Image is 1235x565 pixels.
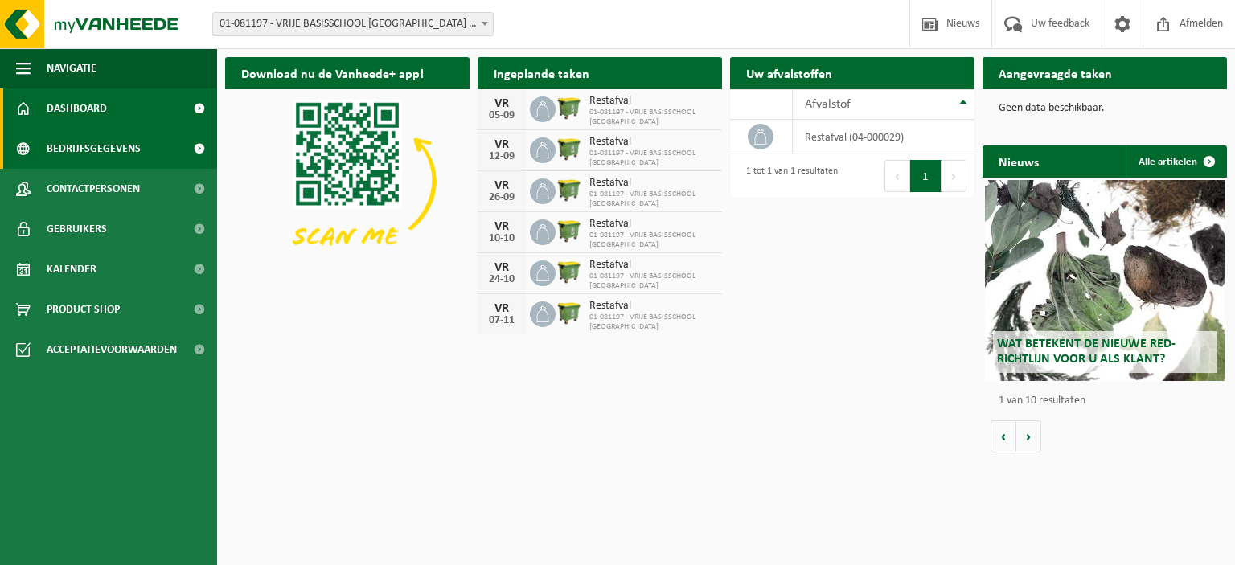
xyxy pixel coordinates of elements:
div: VR [486,179,518,192]
a: Wat betekent de nieuwe RED-richtlijn voor u als klant? [985,180,1225,381]
span: Dashboard [47,88,107,129]
button: Vorige [991,420,1016,452]
img: WB-1100-HPE-GN-50 [556,217,583,244]
img: WB-1100-HPE-GN-50 [556,299,583,326]
span: Restafval [589,95,714,108]
span: Restafval [589,136,714,149]
span: 01-081197 - VRIJE BASISSCHOOL [GEOGRAPHIC_DATA] [589,108,714,127]
img: WB-1100-HPE-GN-50 [556,258,583,285]
span: 01-081197 - VRIJE BASISSCHOOL [GEOGRAPHIC_DATA] [589,272,714,291]
span: Restafval [589,218,714,231]
span: Contactpersonen [47,169,140,209]
span: 01-081197 - VRIJE BASISSCHOOL [GEOGRAPHIC_DATA] [589,231,714,250]
div: 07-11 [486,315,518,326]
span: 01-081197 - VRIJE BASISSCHOOL GROTENBERGE - GROTENBERGE [213,13,493,35]
div: 05-09 [486,110,518,121]
td: restafval (04-000029) [793,120,974,154]
button: Volgende [1016,420,1041,452]
span: Kalender [47,249,96,289]
span: Afvalstof [805,98,851,111]
button: Next [942,160,966,192]
button: 1 [910,160,942,192]
a: Alle artikelen [1126,145,1225,178]
span: 01-081197 - VRIJE BASISSCHOOL GROTENBERGE - GROTENBERGE [212,12,494,36]
div: 10-10 [486,233,518,244]
span: 01-081197 - VRIJE BASISSCHOOL [GEOGRAPHIC_DATA] [589,313,714,332]
h2: Uw afvalstoffen [730,57,848,88]
p: Geen data beschikbaar. [999,103,1211,114]
span: 01-081197 - VRIJE BASISSCHOOL [GEOGRAPHIC_DATA] [589,190,714,209]
p: 1 van 10 resultaten [999,395,1219,407]
h2: Download nu de Vanheede+ app! [225,57,440,88]
div: 24-10 [486,274,518,285]
span: Gebruikers [47,209,107,249]
h2: Aangevraagde taken [983,57,1128,88]
div: VR [486,302,518,315]
span: Acceptatievoorwaarden [47,330,177,370]
div: VR [486,97,518,110]
div: VR [486,138,518,151]
img: WB-1100-HPE-GN-50 [556,176,583,203]
div: 1 tot 1 van 1 resultaten [738,158,838,194]
button: Previous [884,160,910,192]
span: Navigatie [47,48,96,88]
span: Restafval [589,177,714,190]
div: 26-09 [486,192,518,203]
div: VR [486,220,518,233]
span: Bedrijfsgegevens [47,129,141,169]
span: Wat betekent de nieuwe RED-richtlijn voor u als klant? [997,338,1176,366]
span: 01-081197 - VRIJE BASISSCHOOL [GEOGRAPHIC_DATA] [589,149,714,168]
img: WB-1100-HPE-GN-50 [556,94,583,121]
div: 12-09 [486,151,518,162]
span: Product Shop [47,289,120,330]
h2: Nieuws [983,145,1055,177]
img: WB-1100-HPE-GN-50 [556,135,583,162]
span: Restafval [589,300,714,313]
span: Restafval [589,259,714,272]
div: VR [486,261,518,274]
h2: Ingeplande taken [478,57,605,88]
img: Download de VHEPlus App [225,89,470,272]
